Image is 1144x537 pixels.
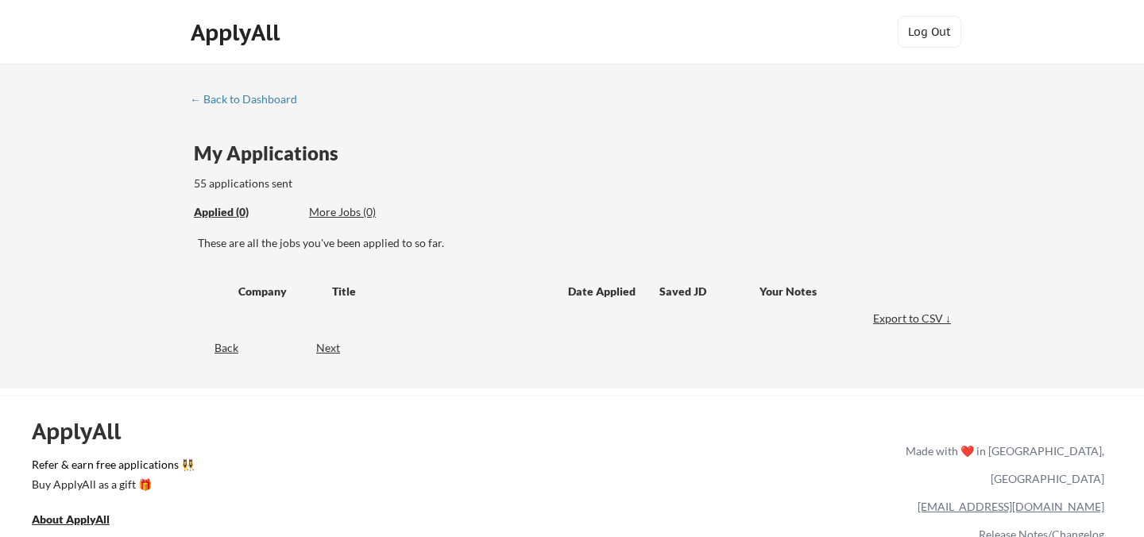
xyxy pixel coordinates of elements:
[32,511,132,531] a: About ApplyAll
[194,204,297,220] div: Applied (0)
[898,16,961,48] button: Log Out
[238,284,318,299] div: Company
[32,418,139,445] div: ApplyAll
[194,144,351,163] div: My Applications
[568,284,638,299] div: Date Applied
[32,476,191,496] a: Buy ApplyAll as a gift 🎁
[918,500,1104,513] a: [EMAIL_ADDRESS][DOMAIN_NAME]
[194,204,297,221] div: These are all the jobs you've been applied to so far.
[332,284,553,299] div: Title
[316,340,358,356] div: Next
[899,437,1104,493] div: Made with ❤️ in [GEOGRAPHIC_DATA], [GEOGRAPHIC_DATA]
[198,235,955,251] div: These are all the jobs you've been applied to so far.
[190,93,309,109] a: ← Back to Dashboard
[32,512,110,526] u: About ApplyAll
[194,176,501,191] div: 55 applications sent
[659,276,759,305] div: Saved JD
[309,204,426,221] div: These are job applications we think you'd be a good fit for, but couldn't apply you to automatica...
[759,284,941,299] div: Your Notes
[191,19,284,46] div: ApplyAll
[873,311,955,326] div: Export to CSV ↓
[32,479,191,490] div: Buy ApplyAll as a gift 🎁
[190,94,309,105] div: ← Back to Dashboard
[190,340,238,356] div: Back
[309,204,426,220] div: More Jobs (0)
[32,459,574,476] a: Refer & earn free applications 👯‍♀️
